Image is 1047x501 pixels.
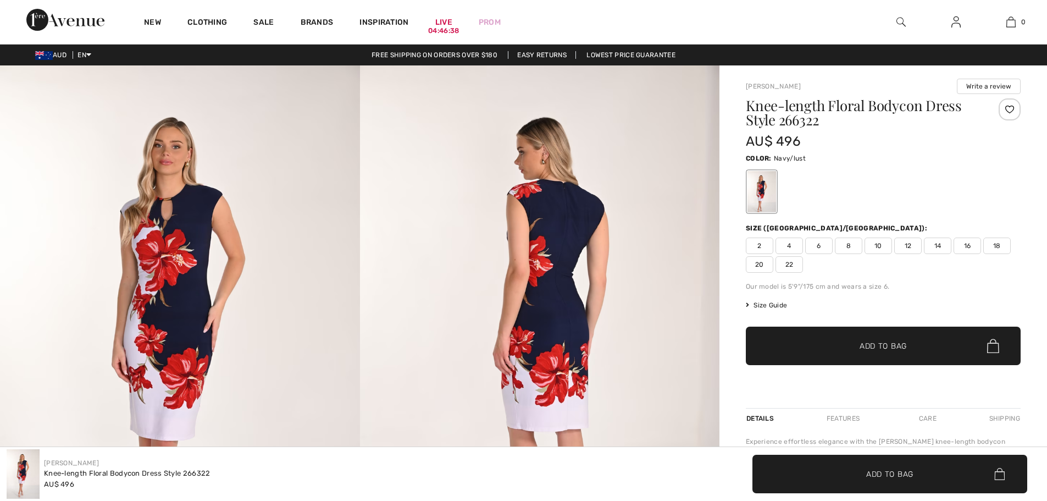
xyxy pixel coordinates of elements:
span: 4 [775,238,803,254]
img: 1ère Avenue [26,9,104,31]
div: Shipping [987,409,1021,428]
img: Knee-Length Floral Bodycon Dress Style 266322 [7,449,40,499]
button: Add to Bag [746,327,1021,365]
a: Sale [253,18,274,29]
span: AUD [35,51,71,59]
span: Navy/lust [774,155,806,162]
span: 18 [983,238,1011,254]
a: [PERSON_NAME] [746,82,801,90]
img: Australian Dollar [35,51,53,60]
div: Navy/lust [747,171,776,212]
span: 6 [805,238,833,254]
a: Clothing [187,18,227,29]
a: [PERSON_NAME] [44,459,99,467]
span: 8 [835,238,862,254]
a: Prom [479,16,501,28]
span: Add to Bag [866,468,913,480]
div: Details [746,409,777,428]
a: Lowest Price Guarantee [578,51,684,59]
div: Knee-length Floral Bodycon Dress Style 266322 [44,468,210,479]
a: Sign In [943,15,970,29]
div: Size ([GEOGRAPHIC_DATA]/[GEOGRAPHIC_DATA]): [746,223,929,233]
a: Free shipping on orders over $180 [363,51,506,59]
img: Bag.svg [994,468,1005,480]
div: Experience effortless elegance with the [PERSON_NAME] knee-length bodycon dress. Designed with a ... [746,437,1021,486]
span: 22 [775,256,803,273]
a: 0 [984,15,1038,29]
div: Our model is 5'9"/175 cm and wears a size 6. [746,282,1021,291]
div: Care [910,409,946,428]
button: Write a review [957,79,1021,94]
div: 04:46:38 [428,26,459,36]
span: 16 [954,238,981,254]
a: Brands [301,18,334,29]
button: Add to Bag [752,455,1027,493]
span: Size Guide [746,300,787,310]
div: Features [817,409,869,428]
span: Inspiration [359,18,408,29]
span: 14 [924,238,951,254]
span: EN [77,51,91,59]
span: 2 [746,238,773,254]
span: AU$ 496 [44,480,74,488]
a: New [144,18,161,29]
img: My Bag [1006,15,1016,29]
a: Easy Returns [508,51,576,59]
a: Live04:46:38 [435,16,452,28]
img: Bag.svg [987,339,999,353]
span: 10 [865,238,892,254]
img: search the website [896,15,906,29]
span: Add to Bag [860,340,907,352]
span: Color: [746,155,772,162]
span: 12 [894,238,922,254]
img: My Info [951,15,961,29]
span: 20 [746,256,773,273]
span: AU$ 496 [746,134,800,149]
h1: Knee-length Floral Bodycon Dress Style 266322 [746,98,975,127]
span: 0 [1021,17,1026,27]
